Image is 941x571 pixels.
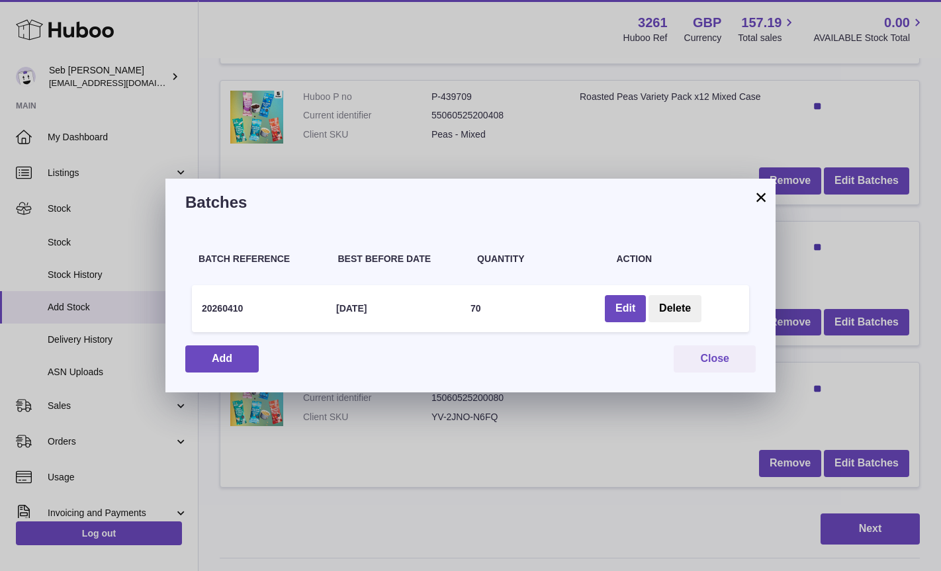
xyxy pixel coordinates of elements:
h3: Batches [185,192,756,213]
button: Close [674,345,756,373]
button: Add [185,345,259,373]
h4: Best Before Date [338,253,465,265]
h4: [DATE] [336,302,367,315]
h4: 20260410 [202,302,243,315]
button: Edit [605,295,646,322]
h4: Batch Reference [199,253,325,265]
h4: Quantity [477,253,604,265]
button: × [753,189,769,205]
h4: 70 [470,302,481,315]
button: Delete [649,295,701,322]
h4: Action [617,253,743,265]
